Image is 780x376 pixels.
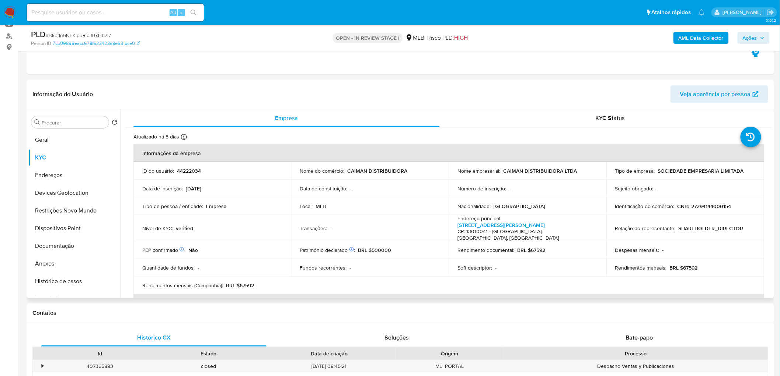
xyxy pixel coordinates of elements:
[300,168,345,174] p: Nome do comércio :
[32,309,768,317] h1: Contatos
[615,168,655,174] p: Tipo de empresa :
[275,114,298,122] span: Empresa
[454,34,468,42] span: HIGH
[427,34,468,42] span: Risco PLD:
[457,203,491,210] p: Nacionalidade :
[186,185,201,192] p: [DATE]
[350,264,351,271] p: -
[300,225,327,232] p: Transações :
[142,282,223,289] p: Rendimentos mensais (Companhia) :
[28,237,121,255] button: Documentação
[615,247,659,253] p: Despesas mensais :
[133,144,764,162] th: Informações da empresa
[401,350,499,357] div: Origem
[615,225,676,232] p: Relação do representante :
[615,264,667,271] p: Rendimentos mensais :
[509,350,763,357] div: Processo
[517,247,545,253] p: BRL $67592
[34,119,40,125] button: Procurar
[615,203,675,210] p: Identificação do comércio :
[28,219,121,237] button: Dispositivos Point
[198,264,199,271] p: -
[31,28,46,40] b: PLD
[180,9,182,16] span: s
[316,203,326,210] p: MLB
[679,225,744,232] p: SHAREHOLDER_DIRECTOR
[396,360,504,372] div: ML_PORTAL
[142,168,174,174] p: ID do usuário :
[351,185,352,192] p: -
[405,34,424,42] div: MLB
[457,215,501,222] p: Endereço principal :
[767,8,774,16] a: Sair
[457,264,492,271] p: Soft descriptor :
[142,203,203,210] p: Tipo de pessoa / entidade :
[495,264,497,271] p: -
[42,119,106,126] input: Procurar
[300,203,313,210] p: Local :
[51,350,149,357] div: Id
[670,264,698,271] p: BRL $67592
[42,363,43,370] div: •
[300,185,348,192] p: Data de constituição :
[27,8,204,17] input: Pesquise usuários ou casos...
[743,32,757,44] span: Ações
[504,360,768,372] div: Despacho Ventas y Publicaciones
[159,350,257,357] div: Estado
[268,350,390,357] div: Data de criação
[53,40,140,47] a: 7cb09895eacc678f623423a8e631bce0
[186,7,201,18] button: search-icon
[615,185,654,192] p: Sujeito obrigado :
[457,228,595,241] h4: CP: 13010041 - [GEOGRAPHIC_DATA], [GEOGRAPHIC_DATA], [GEOGRAPHIC_DATA]
[137,333,171,342] span: Histórico CX
[503,168,577,174] p: CAIMAN DISTRIBUIDORA LTDA
[142,247,185,253] p: PEP confirmado :
[658,168,744,174] p: SOCIEDADE EMPRESARIA LIMITADA
[333,33,403,43] p: OPEN - IN REVIEW STAGE I
[652,8,691,16] span: Atalhos rápidos
[28,202,121,219] button: Restrições Novo Mundo
[170,9,176,16] span: Alt
[188,247,198,253] p: Não
[509,185,511,192] p: -
[142,225,173,232] p: Nível de KYC :
[766,17,776,23] span: 3.161.2
[32,91,93,98] h1: Informação do Usuário
[300,264,347,271] p: Fundos recorrentes :
[28,131,121,149] button: Geral
[28,166,121,184] button: Endereços
[457,221,545,229] a: [STREET_ADDRESS][PERSON_NAME]
[133,294,764,312] th: Detalhes de contato
[722,9,764,16] p: leticia.siqueira@mercadolivre.com
[494,203,545,210] p: [GEOGRAPHIC_DATA]
[133,133,179,140] p: Atualizado há 5 dias
[457,168,500,174] p: Nome empresarial :
[358,247,391,253] p: BRL $500000
[671,85,768,103] button: Veja aparência por pessoa
[330,225,332,232] p: -
[626,333,653,342] span: Bate-papo
[679,32,724,44] b: AML Data Collector
[177,168,201,174] p: 44222034
[699,9,705,15] a: Notificações
[46,360,154,372] div: 407365893
[46,32,111,39] span: # BkbtIn5NFKjpuRIoJBxHb7l7
[457,247,514,253] p: Rendimento documental :
[28,290,121,308] button: Empréstimos
[28,273,121,290] button: Histórico de casos
[673,32,729,44] button: AML Data Collector
[262,360,396,372] div: [DATE] 08:45:21
[348,168,408,174] p: CAIMAN DISTRIBUIDORA
[154,360,262,372] div: closed
[300,247,355,253] p: Patrimônio declarado :
[206,203,227,210] p: Empresa
[678,203,731,210] p: CNPJ 27294144000154
[738,32,770,44] button: Ações
[112,119,118,127] button: Retornar ao pedido padrão
[28,255,121,273] button: Anexos
[28,149,121,166] button: KYC
[142,185,183,192] p: Data de inscrição :
[31,40,51,47] b: Person ID
[596,114,625,122] span: KYC Status
[226,282,254,289] p: BRL $67592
